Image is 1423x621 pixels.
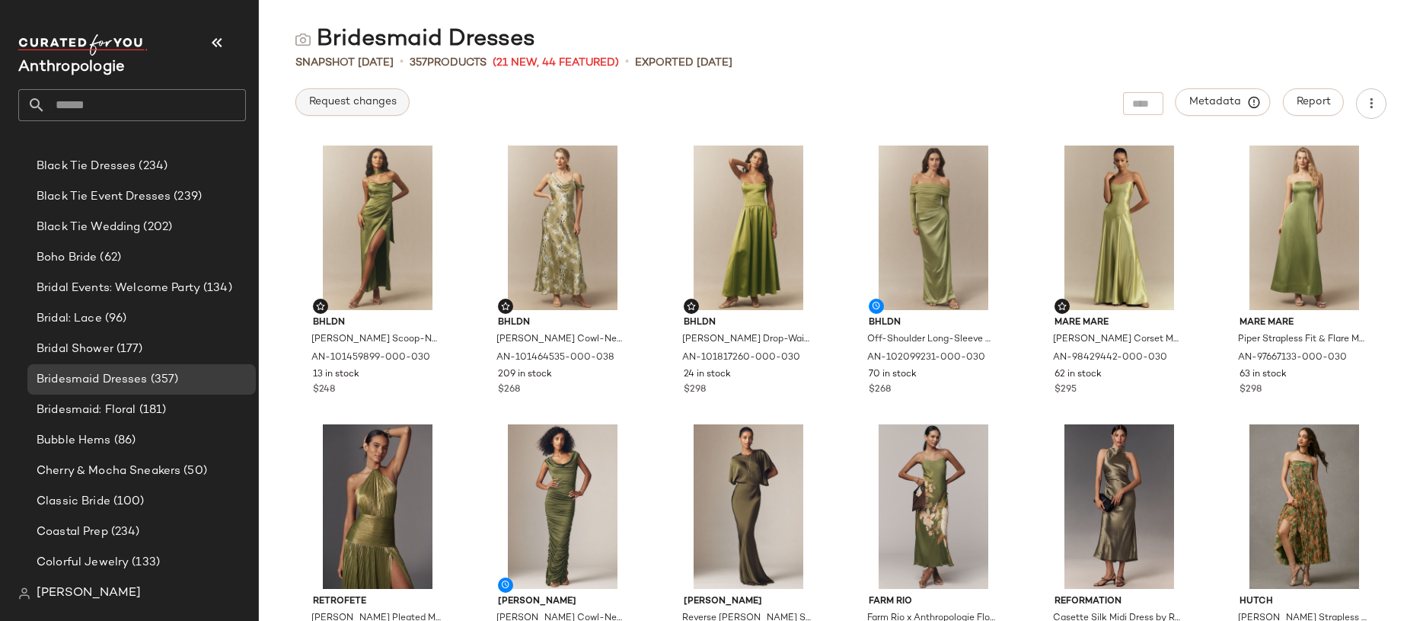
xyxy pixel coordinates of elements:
span: Bridesmaid Dresses [37,371,148,389]
span: 24 in stock [684,368,731,382]
img: 101464535_038_b [486,146,640,310]
button: Request changes [295,88,410,116]
img: svg%3e [18,587,30,600]
span: 13 in stock [313,368,359,382]
span: BHLDN [313,316,442,330]
img: cfy_white_logo.C9jOOHJF.svg [18,34,148,56]
span: Request changes [308,96,397,108]
button: Report [1283,88,1344,116]
span: Report [1296,96,1331,108]
span: Black Tie Dresses [37,158,136,175]
img: 97667133_030_b [1227,146,1381,310]
span: AN-98429442-000-030 [1053,351,1167,365]
img: 4139952400560_031_b [1042,424,1196,589]
span: Hutch [1240,595,1369,609]
img: 101459899_030_b [301,146,455,310]
span: AN-101464535-000-038 [496,351,614,365]
span: Metadata [1188,95,1258,109]
span: AN-102099231-000-030 [867,351,985,365]
span: BHLDN [869,316,998,330]
img: 102553278_030_b [486,424,640,589]
img: svg%3e [1058,302,1067,311]
span: (239) [171,188,202,206]
img: svg%3e [295,32,311,47]
span: Reformation [1054,595,1184,609]
div: Products [410,55,487,71]
span: (86) [111,432,136,450]
span: (62) [97,249,121,267]
span: AN-101459899-000-030 [311,351,430,365]
span: [PERSON_NAME] Corset Maxi Dress by [PERSON_NAME] in Green, Women's, Size: XS, Polyester/Satin/Ace... [1053,333,1182,347]
span: (234) [108,523,140,541]
img: svg%3e [687,302,696,311]
span: 209 in stock [498,368,552,382]
span: Black Tie Wedding [37,219,140,236]
span: Cherry & Mocha Sneakers [37,463,180,480]
span: Classic Bride [37,493,110,511]
span: 70 in stock [869,368,917,382]
span: [PERSON_NAME] [37,584,141,603]
button: Metadata [1176,88,1271,116]
span: [PERSON_NAME] [684,595,813,609]
img: svg%3e [316,302,325,311]
span: $298 [684,383,706,397]
div: Bridesmaid Dresses [295,24,535,55]
span: (133) [129,554,160,571]
span: $268 [498,383,520,397]
span: 357 [410,57,427,69]
span: $248 [313,383,335,397]
span: 63 in stock [1240,368,1287,382]
span: Colorful Jewelry [37,554,129,571]
span: [PERSON_NAME] [498,595,627,609]
img: 98429442_030_b [1042,146,1196,310]
span: (96) [102,310,127,328]
span: • [625,53,629,72]
span: [PERSON_NAME] Scoop-Neck Scarf High-Shine Satin Maxi Dress by BHLDN in Green, Women's, Size: XS, ... [311,333,441,347]
span: $295 [1054,383,1077,397]
p: Exported [DATE] [635,55,732,71]
img: 100790880_020_b [672,424,825,589]
span: Farm Rio [869,595,998,609]
img: 101817260_030_b [672,146,825,310]
img: 99062481_030_b [301,424,455,589]
span: Bubble Hems [37,432,111,450]
span: $268 [869,383,891,397]
span: • [400,53,404,72]
span: AN-101817260-000-030 [682,351,800,365]
span: Bridal Events: Welcome Party [37,280,200,297]
span: BHLDN [498,316,627,330]
span: (177) [113,341,143,358]
span: $298 [1240,383,1262,397]
span: Retrofete [313,595,442,609]
img: 4130952480038_030_b [857,424,1010,589]
span: Bridal Shower [37,341,113,358]
span: Snapshot [DATE] [295,55,394,71]
img: svg%3e [501,302,510,311]
span: Piper Strapless Fit & Flare Maxi Dress by Mare Mare in Green, Women's, Size: Large, Polyester/Vis... [1238,333,1367,347]
span: AN-97667133-000-030 [1238,351,1347,365]
span: Bridal: Lace [37,310,102,328]
span: (202) [140,219,172,236]
span: (357) [148,371,179,389]
span: [PERSON_NAME] Cowl-Neck High-Shine Satin Maxi Dress by BHLDN in Green, Women's, Size: XS, Polyest... [496,333,626,347]
span: Boho Bride [37,249,97,267]
span: Black Tie Event Dresses [37,188,171,206]
span: Coastal Prep [37,523,108,541]
span: (234) [136,158,168,175]
span: Current Company Name [18,59,125,75]
span: [PERSON_NAME] Drop-Waist High-Shine Satin Maxi Dress by BHLDN in Green, Women's, Size: Large, Pol... [682,333,812,347]
span: BHLDN [684,316,813,330]
span: 62 in stock [1054,368,1102,382]
span: (50) [180,463,207,480]
img: 102099231_030_b [857,146,1010,310]
span: (100) [110,493,145,511]
span: (181) [136,402,167,419]
span: Mare Mare [1054,316,1184,330]
span: Off-Shoulder Long-Sleeve Mesh Midi Dress by BHLDN in Green, Women's, Size: Large, Polyester/Elast... [867,333,997,347]
span: Mare Mare [1240,316,1369,330]
img: 100700749_237_b [1227,424,1381,589]
span: (21 New, 44 Featured) [493,55,619,71]
span: Bridesmaid: Floral [37,402,136,419]
span: (134) [200,280,232,297]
